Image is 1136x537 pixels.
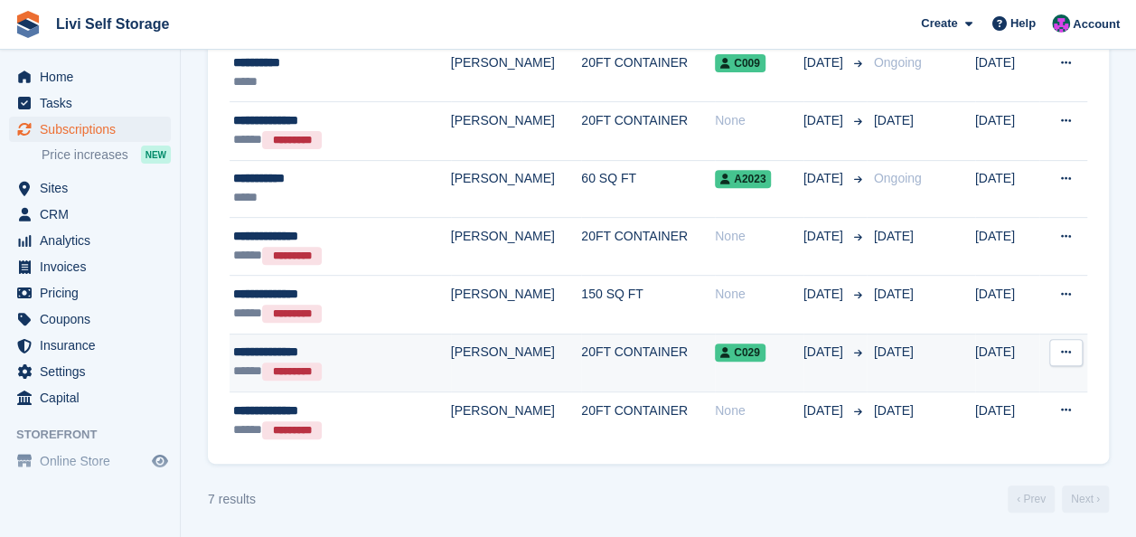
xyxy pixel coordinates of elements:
div: None [715,227,803,246]
a: menu [9,359,171,384]
span: [DATE] [874,229,914,243]
td: [PERSON_NAME] [451,391,582,449]
a: menu [9,448,171,474]
td: [DATE] [975,218,1040,276]
a: Previous [1008,485,1055,513]
span: [DATE] [874,403,914,418]
a: Price increases NEW [42,145,171,165]
td: [PERSON_NAME] [451,334,582,391]
span: Pricing [40,280,148,306]
a: menu [9,175,171,201]
span: C029 [715,344,765,362]
td: 20FT CONTAINER [581,102,715,160]
td: 60 SQ FT [581,160,715,218]
span: [DATE] [803,169,847,188]
span: Subscriptions [40,117,148,142]
img: Graham Cameron [1052,14,1070,33]
a: menu [9,333,171,358]
span: Invoices [40,254,148,279]
span: C009 [715,54,765,72]
div: NEW [141,146,171,164]
a: menu [9,254,171,279]
td: [PERSON_NAME] [451,276,582,334]
a: Preview store [149,450,171,472]
span: Help [1010,14,1036,33]
img: stora-icon-8386f47178a22dfd0bd8f6a31ec36ba5ce8667c1dd55bd0f319d3a0aa187defe.svg [14,11,42,38]
span: Tasks [40,90,148,116]
span: [DATE] [803,401,847,420]
span: [DATE] [874,287,914,301]
a: menu [9,64,171,89]
td: [DATE] [975,102,1040,160]
span: Coupons [40,306,148,332]
span: Sites [40,175,148,201]
td: 20FT CONTAINER [581,334,715,391]
td: 20FT CONTAINER [581,391,715,449]
span: Ongoing [874,171,922,185]
span: Create [921,14,957,33]
td: [DATE] [975,160,1040,218]
span: Settings [40,359,148,384]
td: [PERSON_NAME] [451,44,582,102]
a: Next [1062,485,1109,513]
a: menu [9,228,171,253]
span: Account [1073,15,1120,33]
span: Online Store [40,448,148,474]
div: 7 results [208,490,256,509]
span: [DATE] [803,53,847,72]
div: None [715,285,803,304]
span: Home [40,64,148,89]
td: [DATE] [975,44,1040,102]
span: [DATE] [803,285,847,304]
span: [DATE] [803,343,847,362]
nav: Page [1004,485,1113,513]
a: menu [9,306,171,332]
span: Capital [40,385,148,410]
a: menu [9,117,171,142]
span: [DATE] [874,113,914,127]
div: None [715,111,803,130]
div: None [715,401,803,420]
td: 20FT CONTAINER [581,218,715,276]
a: menu [9,202,171,227]
td: 150 SQ FT [581,276,715,334]
a: menu [9,280,171,306]
span: Storefront [16,426,180,444]
td: [PERSON_NAME] [451,102,582,160]
span: [DATE] [874,344,914,359]
td: [DATE] [975,276,1040,334]
td: [DATE] [975,334,1040,391]
td: [PERSON_NAME] [451,218,582,276]
span: [DATE] [803,227,847,246]
span: Ongoing [874,55,922,70]
span: Analytics [40,228,148,253]
span: A2023 [715,170,771,188]
a: menu [9,385,171,410]
td: 20FT CONTAINER [581,44,715,102]
td: [DATE] [975,391,1040,449]
span: [DATE] [803,111,847,130]
td: [PERSON_NAME] [451,160,582,218]
span: CRM [40,202,148,227]
span: Insurance [40,333,148,358]
span: Price increases [42,146,128,164]
a: menu [9,90,171,116]
a: Livi Self Storage [49,9,176,39]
